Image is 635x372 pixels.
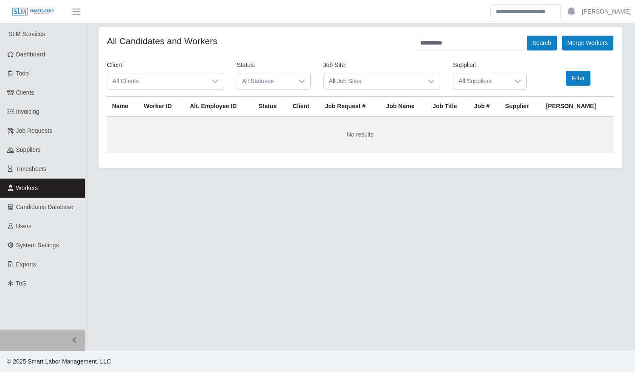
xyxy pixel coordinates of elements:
[16,108,39,115] span: Invoicing
[16,89,34,96] span: Clients
[107,61,124,70] label: Client:
[490,4,561,19] input: Search
[500,97,541,117] th: Supplier
[8,31,45,37] span: SLM Services
[323,61,346,70] label: Job Site:
[16,51,45,58] span: Dashboard
[469,97,500,117] th: Job #
[541,97,613,117] th: [PERSON_NAME]
[16,204,73,210] span: Candidates Database
[453,61,476,70] label: Supplier:
[107,97,139,117] th: Name
[107,36,217,46] h4: All Candidates and Workers
[324,73,423,89] span: All Job Sites
[107,116,613,153] td: No results
[107,73,207,89] span: All Clients
[16,70,29,77] span: Todo
[253,97,287,117] th: Status
[12,7,54,17] img: SLM Logo
[562,36,613,50] button: Merge Workers
[237,73,293,89] span: All Statuses
[7,358,111,365] span: © 2025 Smart Labor Management, LLC
[16,223,32,229] span: Users
[16,280,26,287] span: ToS
[427,97,469,117] th: Job Title
[527,36,556,50] button: Search
[16,146,41,153] span: Suppliers
[16,185,38,191] span: Workers
[582,7,631,16] a: [PERSON_NAME]
[288,97,320,117] th: Client
[16,165,47,172] span: Timesheets
[381,97,428,117] th: Job Name
[16,261,36,268] span: Exports
[453,73,509,89] span: All Suppliers
[185,97,253,117] th: Alt. Employee ID
[237,61,256,70] label: Status:
[320,97,381,117] th: Job Request #
[16,127,53,134] span: Job Requests
[139,97,185,117] th: Worker ID
[16,242,59,249] span: System Settings
[566,71,590,86] button: Filter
